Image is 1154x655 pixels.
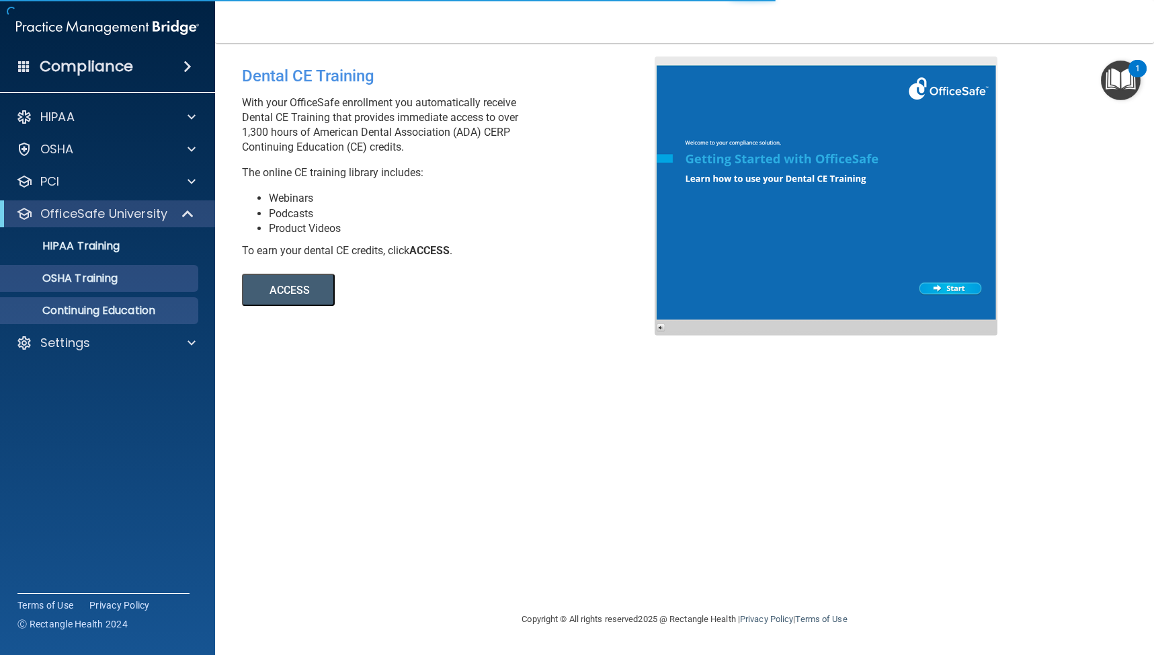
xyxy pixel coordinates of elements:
[740,614,793,624] a: Privacy Policy
[269,206,665,221] li: Podcasts
[40,174,59,190] p: PCI
[17,617,128,631] span: Ⓒ Rectangle Health 2024
[40,141,74,157] p: OSHA
[1135,69,1140,86] div: 1
[40,109,75,125] p: HIPAA
[242,165,665,180] p: The online CE training library includes:
[16,141,196,157] a: OSHA
[242,95,665,155] p: With your OfficeSafe enrollment you automatically receive Dental CE Training that provides immedi...
[9,272,118,285] p: OSHA Training
[9,304,192,317] p: Continuing Education
[40,335,90,351] p: Settings
[409,244,450,257] b: ACCESS
[40,206,167,222] p: OfficeSafe University
[16,335,196,351] a: Settings
[16,206,195,222] a: OfficeSafe University
[242,286,610,296] a: ACCESS
[16,109,196,125] a: HIPAA
[269,191,665,206] li: Webinars
[242,56,665,95] div: Dental CE Training
[16,174,196,190] a: PCI
[40,57,133,76] h4: Compliance
[795,614,847,624] a: Terms of Use
[17,599,73,612] a: Terms of Use
[89,599,150,612] a: Privacy Policy
[269,221,665,236] li: Product Videos
[9,239,120,253] p: HIPAA Training
[440,598,930,641] div: Copyright © All rights reserved 2025 @ Rectangle Health | |
[242,274,335,306] button: ACCESS
[242,243,665,258] div: To earn your dental CE credits, click .
[1101,61,1141,100] button: Open Resource Center, 1 new notification
[16,14,199,41] img: PMB logo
